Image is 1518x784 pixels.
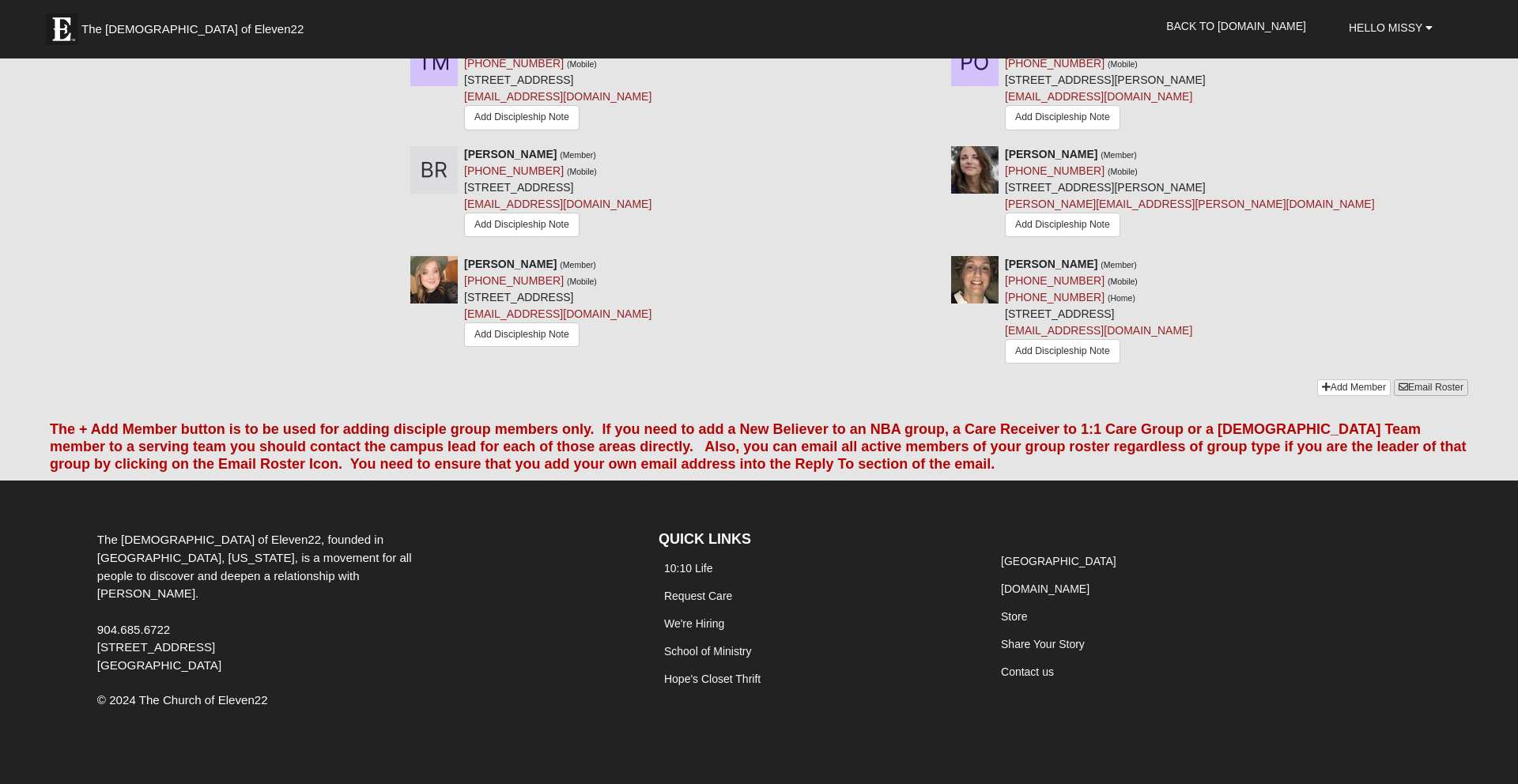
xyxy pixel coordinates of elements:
span: The [DEMOGRAPHIC_DATA] of Eleven22 [81,21,304,37]
img: Eleven22 logo [46,13,77,45]
a: [EMAIL_ADDRESS][DOMAIN_NAME] [464,90,651,103]
small: (Member) [560,150,596,160]
a: [EMAIL_ADDRESS][DOMAIN_NAME] [464,307,651,320]
div: The [DEMOGRAPHIC_DATA] of Eleven22, founded in [GEOGRAPHIC_DATA], [US_STATE], is a movement for a... [85,531,459,675]
a: [PHONE_NUMBER] [1005,291,1105,303]
a: Hello Missy [1337,8,1444,47]
a: [PHONE_NUMBER] [464,164,564,177]
a: Add Member [1317,379,1391,396]
a: [PERSON_NAME][EMAIL_ADDRESS][PERSON_NAME][DOMAIN_NAME] [1005,198,1375,210]
span: [GEOGRAPHIC_DATA] [97,658,221,672]
strong: [PERSON_NAME] [464,258,557,270]
a: [PHONE_NUMBER] [1005,274,1105,287]
a: Email Roster [1394,379,1468,396]
small: (Home) [1108,293,1135,303]
a: Add Discipleship Note [464,213,580,237]
a: [EMAIL_ADDRESS][DOMAIN_NAME] [1005,324,1192,337]
div: [STREET_ADDRESS] [464,256,651,351]
a: Store [1001,610,1027,623]
a: Contact us [1001,665,1054,678]
a: Add Discipleship Note [464,105,580,130]
small: (Mobile) [567,167,597,176]
small: (Mobile) [1108,59,1138,69]
a: [PHONE_NUMBER] [464,57,564,70]
small: (Mobile) [567,277,597,286]
h4: QUICK LINKS [659,531,972,548]
div: [STREET_ADDRESS][PERSON_NAME] [1005,146,1375,244]
font: The + Add Member button is to be used for adding disciple group members only. If you need to add ... [50,421,1466,471]
small: (Member) [560,260,596,269]
a: Add Discipleship Note [464,322,580,347]
strong: [PERSON_NAME] [464,148,557,160]
a: Add Discipleship Note [1005,339,1120,364]
a: [PHONE_NUMBER] [464,274,564,287]
a: Request Care [664,590,732,602]
small: (Mobile) [1108,277,1138,286]
a: Add Discipleship Note [1005,105,1120,130]
a: [DOMAIN_NAME] [1001,582,1089,595]
a: We're Hiring [664,617,724,630]
a: Back to [DOMAIN_NAME] [1154,6,1318,46]
span: Hello Missy [1349,21,1422,34]
a: [EMAIL_ADDRESS][DOMAIN_NAME] [464,198,651,210]
div: [STREET_ADDRESS] [464,39,651,134]
a: [PHONE_NUMBER] [1005,164,1105,177]
a: Add Discipleship Note [1005,213,1120,237]
a: The [DEMOGRAPHIC_DATA] of Eleven22 [38,6,354,45]
a: [GEOGRAPHIC_DATA] [1001,555,1116,567]
span: © 2024 The Church of Eleven22 [97,693,268,707]
strong: [PERSON_NAME] [1005,148,1097,160]
small: (Member) [1101,150,1137,160]
small: (Member) [1101,260,1137,269]
a: Share Your Story [1001,638,1085,650]
small: (Mobile) [567,59,597,69]
div: [STREET_ADDRESS][PERSON_NAME] [1005,39,1206,134]
a: School of Ministry [664,645,751,658]
a: Hope's Closet Thrift [664,673,761,685]
a: [EMAIL_ADDRESS][DOMAIN_NAME] [1005,90,1192,103]
div: [STREET_ADDRESS] [464,146,651,241]
div: [STREET_ADDRESS] [1005,256,1192,367]
a: 10:10 Life [664,562,713,575]
a: [PHONE_NUMBER] [1005,57,1105,70]
strong: [PERSON_NAME] [1005,258,1097,270]
small: (Mobile) [1108,167,1138,176]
